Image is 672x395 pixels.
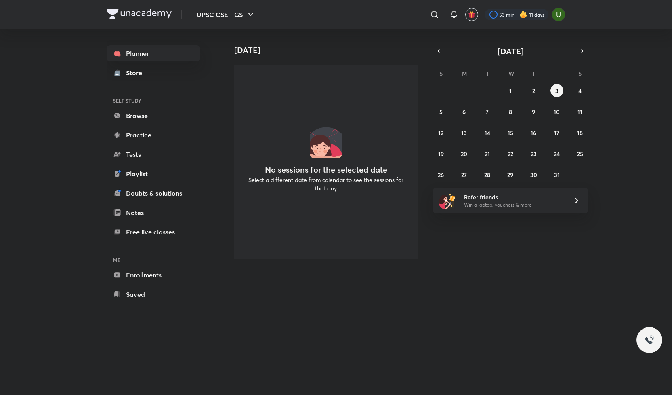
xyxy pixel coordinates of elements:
abbr: Saturday [578,70,582,77]
abbr: October 22, 2025 [508,150,513,158]
abbr: October 5, 2025 [439,108,443,116]
h6: ME [107,253,200,267]
abbr: Friday [555,70,559,77]
abbr: October 14, 2025 [485,129,490,137]
button: October 1, 2025 [504,84,517,97]
abbr: October 30, 2025 [530,171,537,179]
button: October 29, 2025 [504,168,517,181]
button: avatar [465,8,478,21]
abbr: October 7, 2025 [486,108,489,116]
abbr: October 23, 2025 [531,150,537,158]
a: Free live classes [107,224,200,240]
button: October 3, 2025 [550,84,563,97]
button: October 26, 2025 [435,168,447,181]
button: October 24, 2025 [550,147,563,160]
img: Aishwary Kumar [552,8,565,21]
span: [DATE] [498,46,524,57]
button: October 5, 2025 [435,105,447,118]
abbr: Sunday [439,70,443,77]
button: October 18, 2025 [573,126,586,139]
abbr: Thursday [532,70,535,77]
abbr: October 24, 2025 [554,150,560,158]
button: October 22, 2025 [504,147,517,160]
img: streak [519,11,527,19]
button: October 31, 2025 [550,168,563,181]
abbr: October 13, 2025 [461,129,467,137]
img: referral [439,192,456,209]
button: October 21, 2025 [481,147,494,160]
a: Playlist [107,166,200,182]
abbr: Wednesday [508,70,514,77]
abbr: October 10, 2025 [554,108,560,116]
a: Planner [107,45,200,61]
button: October 17, 2025 [550,126,563,139]
button: October 7, 2025 [481,105,494,118]
button: October 16, 2025 [527,126,540,139]
abbr: October 4, 2025 [578,87,582,95]
button: UPSC CSE - GS [192,6,260,23]
abbr: October 18, 2025 [577,129,583,137]
abbr: October 17, 2025 [554,129,559,137]
img: ttu [645,335,654,345]
abbr: October 16, 2025 [531,129,536,137]
abbr: October 8, 2025 [509,108,512,116]
abbr: October 19, 2025 [438,150,444,158]
button: October 19, 2025 [435,147,447,160]
abbr: October 21, 2025 [485,150,490,158]
h4: No sessions for the selected date [265,165,387,175]
button: October 8, 2025 [504,105,517,118]
abbr: October 25, 2025 [577,150,583,158]
abbr: October 29, 2025 [507,171,513,179]
abbr: October 26, 2025 [438,171,444,179]
div: Store [126,68,147,78]
a: Tests [107,146,200,163]
a: Enrollments [107,267,200,283]
button: October 27, 2025 [458,168,470,181]
abbr: October 28, 2025 [484,171,490,179]
abbr: October 27, 2025 [461,171,467,179]
abbr: October 3, 2025 [555,87,559,95]
abbr: October 9, 2025 [532,108,535,116]
a: Store [107,65,200,81]
abbr: October 6, 2025 [462,108,466,116]
h6: Refer friends [464,193,563,201]
button: October 30, 2025 [527,168,540,181]
button: [DATE] [444,45,577,57]
button: October 23, 2025 [527,147,540,160]
abbr: Tuesday [486,70,489,77]
button: October 15, 2025 [504,126,517,139]
a: Saved [107,286,200,302]
abbr: October 31, 2025 [554,171,560,179]
button: October 9, 2025 [527,105,540,118]
h6: SELF STUDY [107,94,200,108]
button: October 4, 2025 [573,84,586,97]
img: No events [310,126,342,158]
a: Doubts & solutions [107,185,200,201]
button: October 20, 2025 [458,147,470,160]
img: avatar [468,11,475,18]
button: October 11, 2025 [573,105,586,118]
a: Company Logo [107,9,172,21]
button: October 10, 2025 [550,105,563,118]
abbr: October 2, 2025 [532,87,535,95]
button: October 13, 2025 [458,126,470,139]
abbr: October 12, 2025 [438,129,443,137]
p: Win a laptop, vouchers & more [464,201,563,209]
abbr: October 1, 2025 [509,87,512,95]
img: Company Logo [107,9,172,19]
button: October 12, 2025 [435,126,447,139]
abbr: October 20, 2025 [461,150,467,158]
button: October 14, 2025 [481,126,494,139]
button: October 6, 2025 [458,105,470,118]
a: Browse [107,108,200,124]
button: October 25, 2025 [573,147,586,160]
a: Practice [107,127,200,143]
button: October 28, 2025 [481,168,494,181]
p: Select a different date from calendar to see the sessions for that day [244,175,408,192]
a: Notes [107,205,200,221]
abbr: October 11, 2025 [577,108,582,116]
abbr: Monday [462,70,467,77]
abbr: October 15, 2025 [508,129,513,137]
h4: [DATE] [234,45,424,55]
button: October 2, 2025 [527,84,540,97]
